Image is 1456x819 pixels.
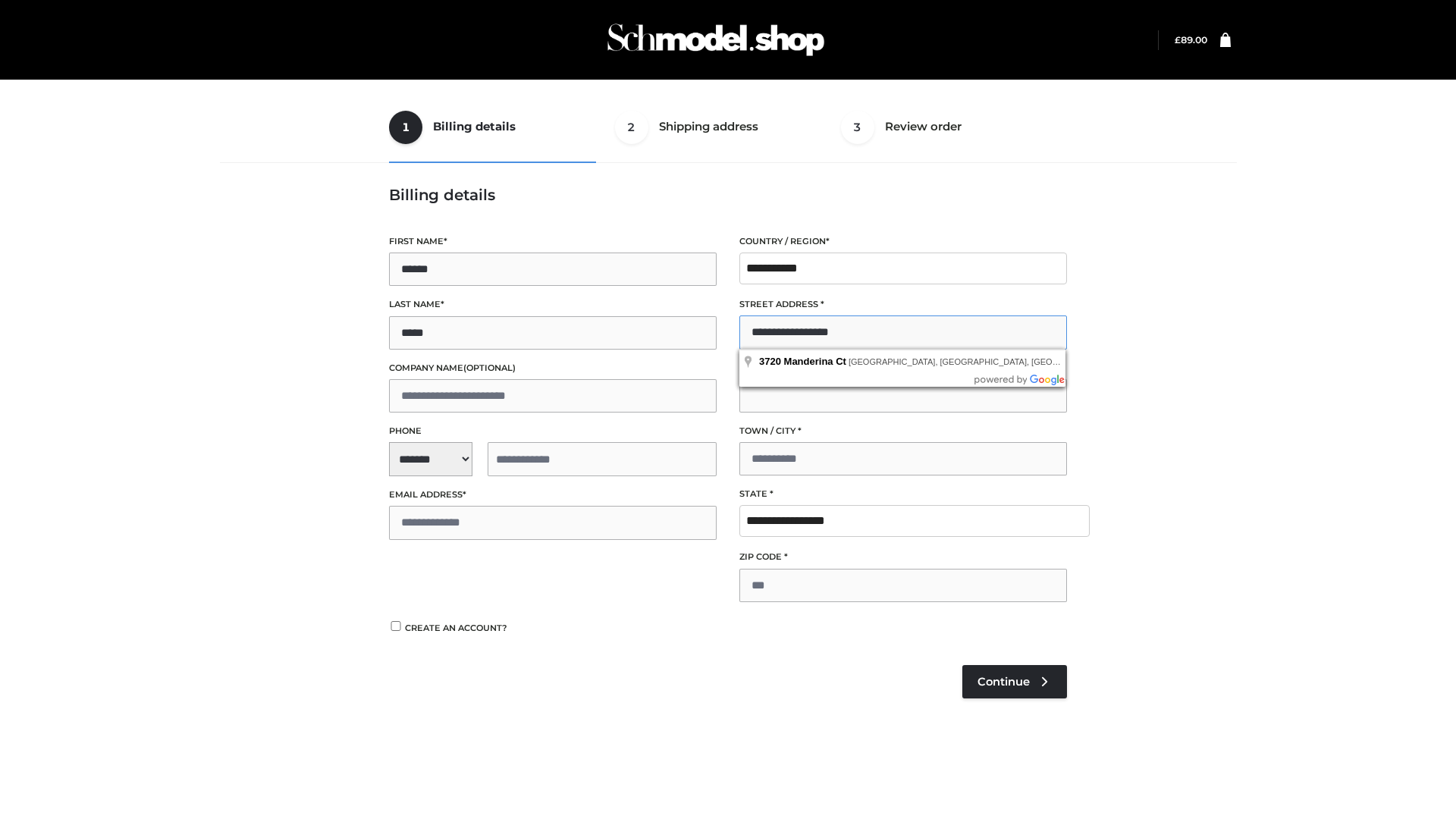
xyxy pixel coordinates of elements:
[739,234,1067,249] label: Country / Region
[389,234,717,249] label: First name
[784,356,846,367] span: Manderina Ct
[389,424,717,438] label: Phone
[962,665,1067,698] a: Continue
[739,550,1067,564] label: ZIP Code
[602,10,830,70] img: Schmodel Admin 964
[739,297,1067,312] label: Street address
[389,488,717,502] label: Email address
[389,297,717,312] label: Last name
[389,361,717,375] label: Company name
[977,675,1030,689] span: Continue
[405,623,507,633] span: Create an account?
[739,487,1067,501] label: State
[389,621,403,631] input: Create an account?
[739,424,1067,438] label: Town / City
[759,356,781,367] span: 3720
[1175,34,1181,45] span: £
[463,362,516,373] span: (optional)
[849,357,1119,366] span: [GEOGRAPHIC_DATA], [GEOGRAPHIC_DATA], [GEOGRAPHIC_DATA]
[389,186,1067,204] h3: Billing details
[1175,34,1207,45] a: £89.00
[1175,34,1207,45] bdi: 89.00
